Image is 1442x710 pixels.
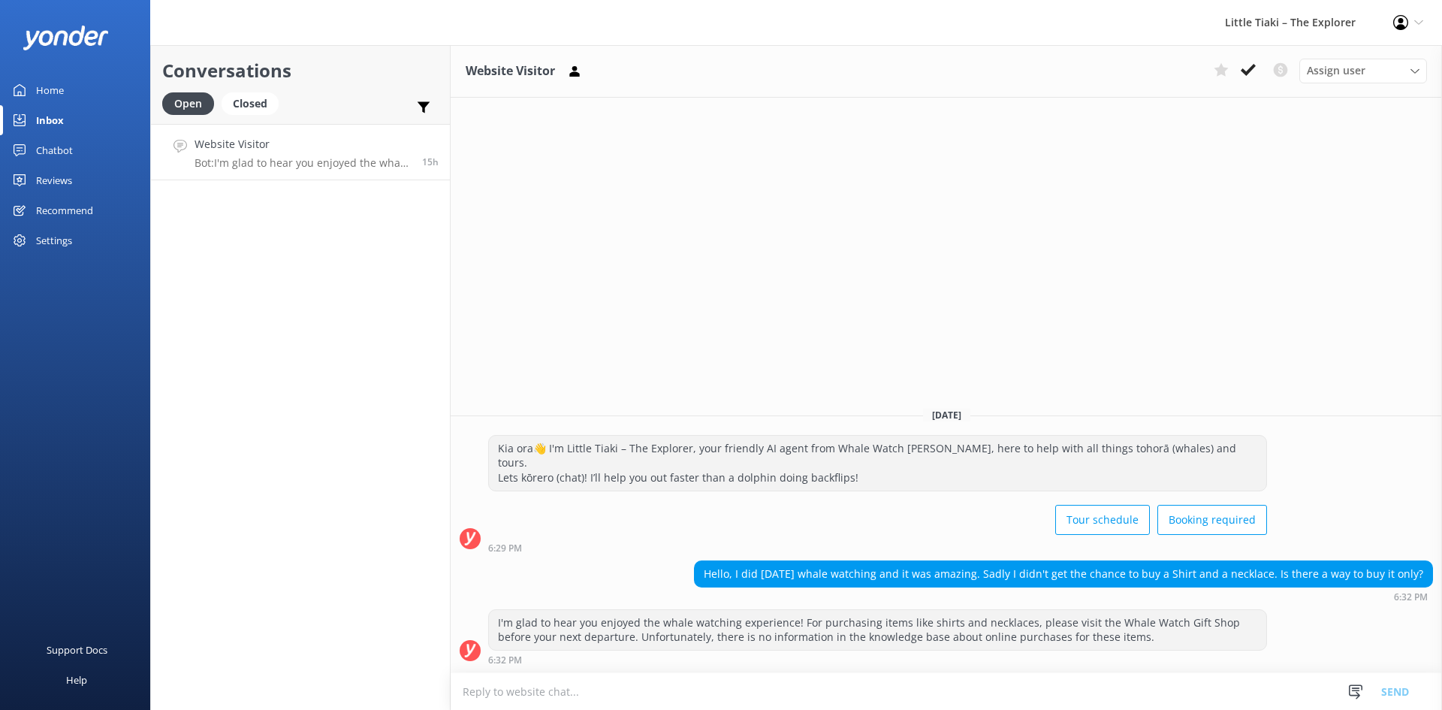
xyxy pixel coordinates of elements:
[422,156,439,168] span: Oct 05 2025 06:32pm (UTC +13:00) Pacific/Auckland
[36,225,72,255] div: Settings
[1157,505,1267,535] button: Booking required
[162,95,222,111] a: Open
[488,656,522,665] strong: 6:32 PM
[222,95,286,111] a: Closed
[195,156,411,170] p: Bot: I'm glad to hear you enjoyed the whale watching experience! For purchasing items like shirts...
[36,195,93,225] div: Recommend
[162,56,439,85] h2: Conversations
[23,26,109,50] img: yonder-white-logo.png
[195,136,411,153] h4: Website Visitor
[36,105,64,135] div: Inbox
[1307,62,1365,79] span: Assign user
[923,409,970,421] span: [DATE]
[36,165,72,195] div: Reviews
[1394,593,1428,602] strong: 6:32 PM
[695,561,1432,587] div: Hello, I did [DATE] whale watching and it was amazing. Sadly I didn't get the chance to buy a Shi...
[488,542,1267,553] div: Oct 05 2025 06:29pm (UTC +13:00) Pacific/Auckland
[1055,505,1150,535] button: Tour schedule
[222,92,279,115] div: Closed
[162,92,214,115] div: Open
[36,135,73,165] div: Chatbot
[36,75,64,105] div: Home
[151,124,450,180] a: Website VisitorBot:I'm glad to hear you enjoyed the whale watching experience! For purchasing ite...
[488,544,522,553] strong: 6:29 PM
[1299,59,1427,83] div: Assign User
[489,610,1266,650] div: I'm glad to hear you enjoyed the whale watching experience! For purchasing items like shirts and ...
[694,591,1433,602] div: Oct 05 2025 06:32pm (UTC +13:00) Pacific/Auckland
[66,665,87,695] div: Help
[466,62,555,81] h3: Website Visitor
[488,654,1267,665] div: Oct 05 2025 06:32pm (UTC +13:00) Pacific/Auckland
[47,635,107,665] div: Support Docs
[489,436,1266,491] div: Kia ora👋 I'm Little Tiaki – The Explorer, your friendly AI agent from Whale Watch [PERSON_NAME], ...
